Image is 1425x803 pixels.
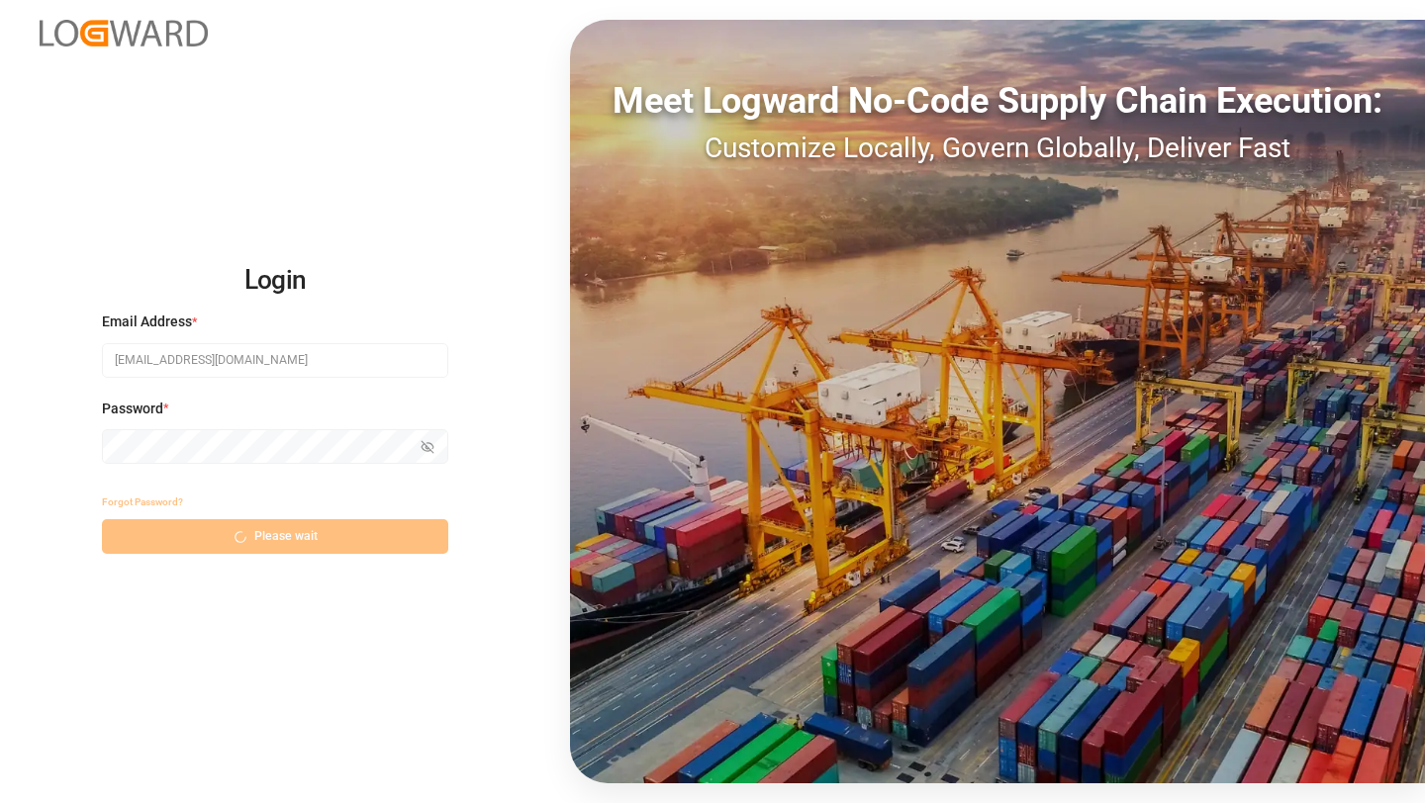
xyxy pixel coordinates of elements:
[102,312,192,332] span: Email Address
[102,249,448,312] h2: Login
[570,128,1425,169] div: Customize Locally, Govern Globally, Deliver Fast
[40,20,208,46] img: Logward_new_orange.png
[570,74,1425,128] div: Meet Logward No-Code Supply Chain Execution:
[102,343,448,378] input: Enter your email
[102,399,163,419] span: Password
